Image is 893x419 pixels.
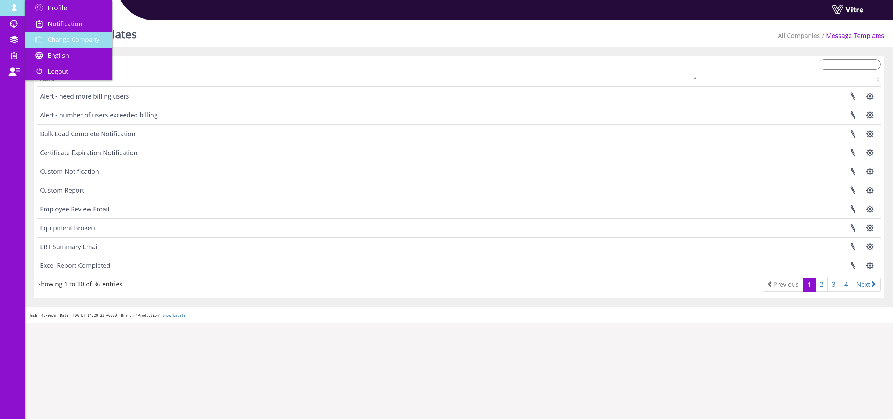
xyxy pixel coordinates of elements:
a: 4 [840,278,852,292]
a: Notification [25,16,112,32]
a: Show Labels [163,313,186,317]
span: Change Company [48,35,99,44]
td: Custom Notification [37,162,698,181]
span: Logout [48,67,68,76]
li: Message Templates [820,31,884,40]
td: Excel Report Completed [37,256,698,275]
span: Hash '4c79e7a' Date '[DATE] 14:20:23 +0000' Branch 'Production' [29,313,161,317]
a: Logout [25,64,112,80]
a: 2 [815,278,828,292]
th: : activate to sort column ascending [698,73,881,87]
td: Custom Report [37,181,698,200]
li: All Companies [778,31,820,40]
th: Name: activate to sort column descending [37,73,698,87]
a: English [25,48,112,64]
td: Alert - need more billing users [37,87,698,106]
td: Alert - number of users exceeded billing [37,106,698,124]
td: Employee Review Email [37,200,698,218]
td: Bulk Load Complete Notification [37,124,698,143]
span: Profile [48,3,67,12]
span: English [48,51,69,60]
td: ERT Summary Email [37,237,698,256]
a: Previous [763,278,803,292]
span: Notification [48,20,82,28]
a: 1 [803,278,816,292]
a: Change Company [25,32,112,48]
a: Next [852,278,881,292]
td: Certificate Expiration Notification [37,143,698,162]
a: 3 [827,278,840,292]
div: Showing 1 to 10 of 36 entries [37,277,122,289]
td: Equipment Broken [37,218,698,237]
